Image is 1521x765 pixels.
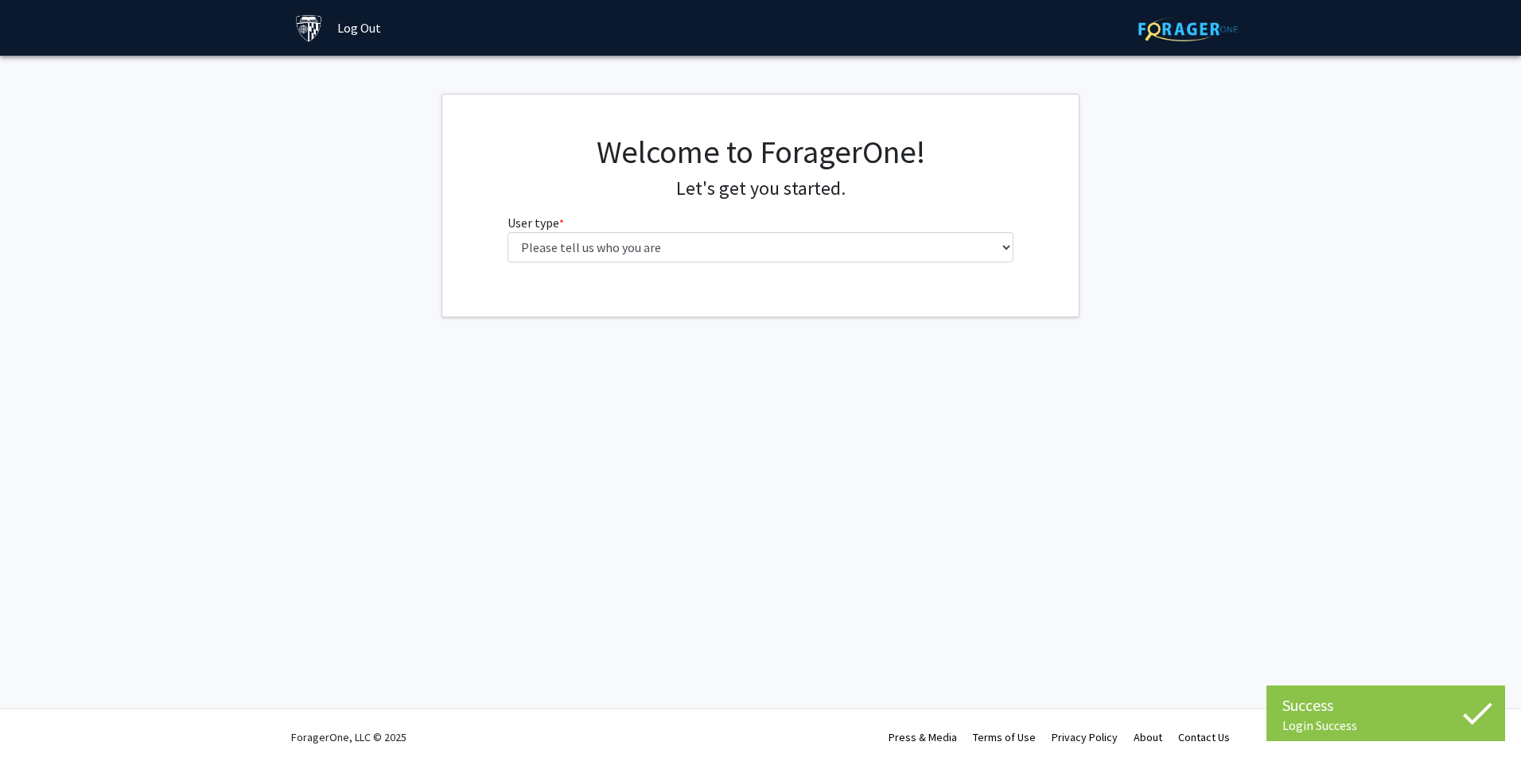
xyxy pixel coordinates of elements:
[291,709,407,765] div: ForagerOne, LLC © 2025
[1138,17,1238,41] img: ForagerOne Logo
[1282,717,1489,733] div: Login Success
[1282,693,1489,717] div: Success
[1178,730,1230,744] a: Contact Us
[12,693,68,753] iframe: Chat
[508,133,1014,171] h1: Welcome to ForagerOne!
[1134,730,1162,744] a: About
[295,14,323,42] img: Johns Hopkins University Logo
[508,213,564,232] label: User type
[973,730,1036,744] a: Terms of Use
[508,177,1014,200] h4: Let's get you started.
[1052,730,1118,744] a: Privacy Policy
[889,730,957,744] a: Press & Media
